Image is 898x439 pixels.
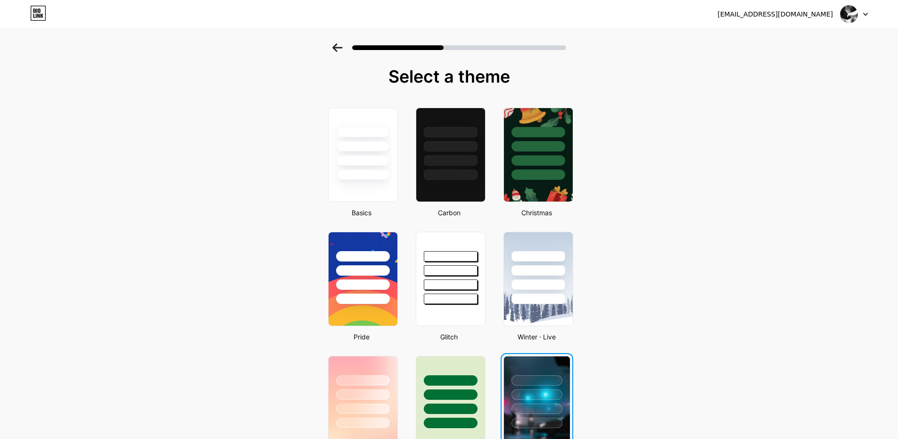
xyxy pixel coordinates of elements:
div: Basics [325,208,398,218]
div: Glitch [413,332,486,342]
div: Winter · Live [501,332,573,342]
div: Select a theme [324,67,574,86]
div: [EMAIL_ADDRESS][DOMAIN_NAME] [717,9,833,19]
img: محمد انا مجمد [840,5,858,23]
div: Carbon [413,208,486,218]
div: Pride [325,332,398,342]
div: Christmas [501,208,573,218]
